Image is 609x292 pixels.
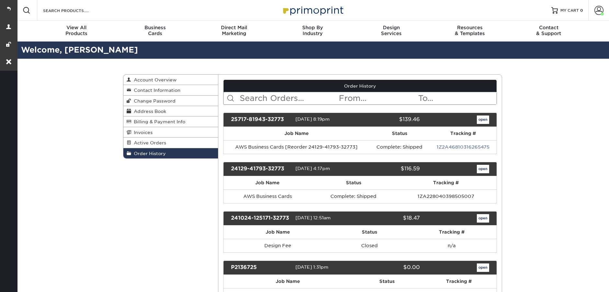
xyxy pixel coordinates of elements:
[195,25,273,30] span: Direct Mail
[37,25,116,30] span: View All
[431,25,509,30] span: Resources
[332,225,407,239] th: Status
[224,275,352,288] th: Job Name
[131,77,177,82] span: Account Overview
[16,44,609,56] h2: Welcome, [PERSON_NAME]
[352,25,431,30] span: Design
[116,25,195,30] span: Business
[131,119,185,124] span: Billing & Payment Info
[580,8,583,13] span: 0
[273,25,352,30] span: Shop By
[123,75,218,85] a: Account Overview
[295,116,330,122] span: [DATE] 8:19pm
[123,96,218,106] a: Change Password
[396,189,497,203] td: 1ZA228040398505007
[312,189,396,203] td: Complete: Shipped
[224,176,312,189] th: Job Name
[224,127,370,140] th: Job Name
[477,214,489,223] a: open
[370,127,429,140] th: Status
[195,21,273,42] a: Direct MailMarketing
[295,166,330,171] span: [DATE] 4:17pm
[418,92,497,104] input: To...
[437,144,489,150] a: 1Z2A46810316265475
[131,140,166,145] span: Active Orders
[355,116,424,124] div: $139.46
[429,127,497,140] th: Tracking #
[131,151,166,156] span: Order History
[477,116,489,124] a: open
[131,130,153,135] span: Invoices
[332,239,407,252] td: Closed
[352,21,431,42] a: DesignServices
[355,214,424,223] div: $18.47
[370,140,429,154] td: Complete: Shipped
[355,165,424,173] div: $116.59
[116,25,195,36] div: Cards
[407,239,497,252] td: n/a
[431,21,509,42] a: Resources& Templates
[226,263,295,272] div: P2136725
[273,25,352,36] div: Industry
[224,189,312,203] td: AWS Business Cards
[37,21,116,42] a: View AllProducts
[355,263,424,272] div: $0.00
[116,21,195,42] a: BusinessCards
[226,165,295,173] div: 24129-41793-32773
[42,6,106,14] input: SEARCH PRODUCTS.....
[312,176,396,189] th: Status
[273,21,352,42] a: Shop ByIndustry
[224,225,332,239] th: Job Name
[477,165,489,173] a: open
[123,106,218,116] a: Address Book
[509,25,588,36] div: & Support
[509,21,588,42] a: Contact& Support
[123,148,218,158] a: Order History
[295,215,331,220] span: [DATE] 12:51am
[239,92,339,104] input: Search Orders...
[407,225,497,239] th: Tracking #
[421,275,497,288] th: Tracking #
[295,264,328,270] span: [DATE] 1:31pm
[131,98,176,103] span: Change Password
[280,3,345,17] img: Primoprint
[477,263,489,272] a: open
[224,140,370,154] td: AWS Business Cards [Reorder 24129-41793-32773]
[131,109,166,114] span: Address Book
[123,138,218,148] a: Active Orders
[224,239,332,252] td: Design Fee
[396,176,497,189] th: Tracking #
[226,116,295,124] div: 25717-81943-32773
[338,92,417,104] input: From...
[195,25,273,36] div: Marketing
[37,25,116,36] div: Products
[131,88,180,93] span: Contact Information
[431,25,509,36] div: & Templates
[352,275,421,288] th: Status
[226,214,295,223] div: 241024-125171-32773
[352,25,431,36] div: Services
[509,25,588,30] span: Contact
[123,85,218,95] a: Contact Information
[123,127,218,138] a: Invoices
[560,8,579,13] span: MY CART
[224,80,497,92] a: Order History
[123,116,218,127] a: Billing & Payment Info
